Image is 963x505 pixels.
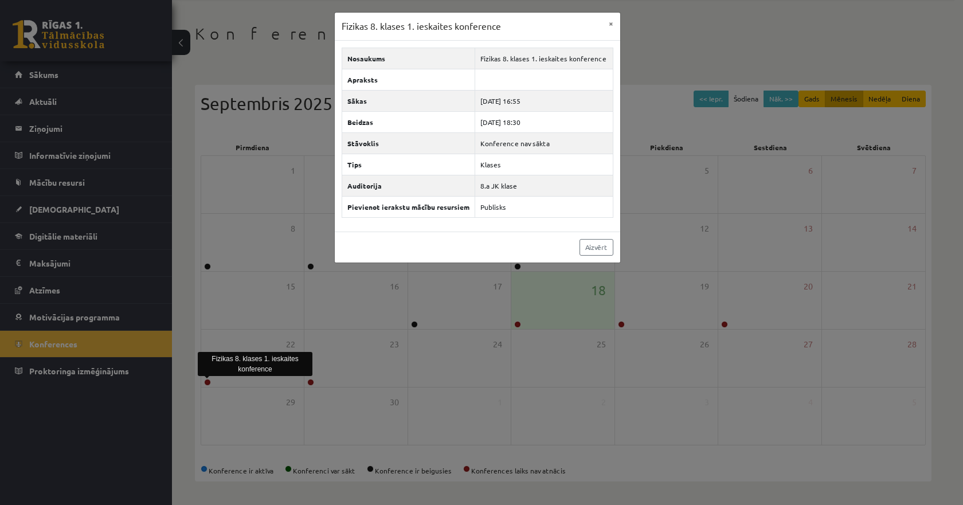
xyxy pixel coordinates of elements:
[580,239,613,256] a: Aizvērt
[475,196,613,217] td: Publisks
[342,90,475,111] th: Sākas
[475,90,613,111] td: [DATE] 16:55
[342,196,475,217] th: Pievienot ierakstu mācību resursiem
[602,13,620,34] button: ×
[342,19,501,33] h3: Fizikas 8. klases 1. ieskaites konference
[475,175,613,196] td: 8.a JK klase
[475,111,613,132] td: [DATE] 18:30
[475,48,613,69] td: Fizikas 8. klases 1. ieskaites konference
[342,175,475,196] th: Auditorija
[342,48,475,69] th: Nosaukums
[475,154,613,175] td: Klases
[342,111,475,132] th: Beidzas
[198,352,312,376] div: Fizikas 8. klases 1. ieskaites konference
[342,132,475,154] th: Stāvoklis
[475,132,613,154] td: Konference nav sākta
[342,69,475,90] th: Apraksts
[342,154,475,175] th: Tips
